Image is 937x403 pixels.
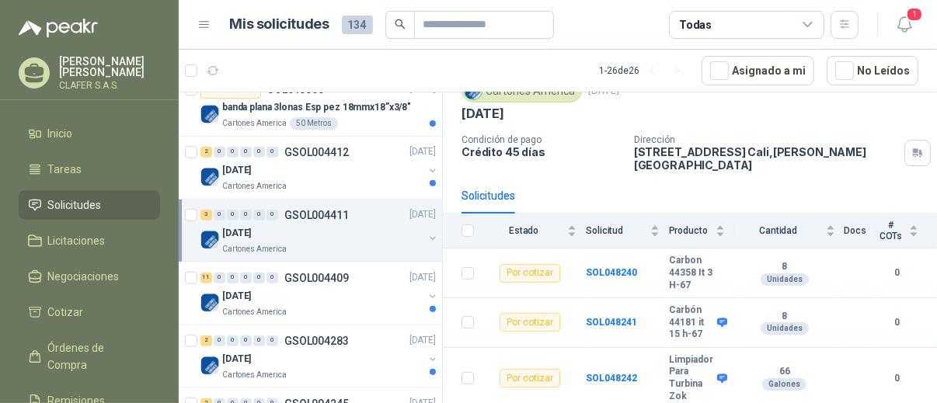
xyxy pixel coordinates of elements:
[222,369,287,381] p: Cartones America
[586,267,637,278] a: SOL048240
[222,226,251,241] p: [DATE]
[876,315,918,330] b: 0
[200,335,212,346] div: 2
[179,74,442,137] a: Por cotizarSOL048806[DATE] Company Logobanda plana 3lonas Esp pez 18mmx18”x3/8"Cartones America50...
[19,155,160,184] a: Tareas
[266,210,278,221] div: 0
[679,16,712,33] div: Todas
[462,187,515,204] div: Solicitudes
[200,273,212,283] div: 11
[48,196,102,214] span: Solicitudes
[890,11,918,39] button: 1
[240,273,252,283] div: 0
[669,304,713,341] b: Carbón 44181 it 15 h-67
[200,294,219,312] img: Company Logo
[734,311,835,323] b: 8
[214,273,225,283] div: 0
[500,369,560,387] div: Por cotizar
[222,289,251,304] p: [DATE]
[48,232,106,249] span: Licitaciones
[634,145,898,172] p: [STREET_ADDRESS] Cali , [PERSON_NAME][GEOGRAPHIC_DATA]
[48,339,145,373] span: Órdenes de Compra
[586,317,637,328] a: SOL048241
[290,117,338,130] div: 50 Metros
[586,225,646,236] span: Solicitud
[200,332,439,381] a: 2 0 0 0 0 0 GSOL004283[DATE] Company Logo[DATE]Cartones America
[669,354,713,402] b: Limpiador Para Turbina Zok
[253,210,265,221] div: 0
[586,214,668,248] th: Solicitud
[876,220,906,241] span: # COTs
[906,7,923,22] span: 1
[240,335,252,346] div: 0
[462,134,622,145] p: Condición de pago
[227,210,239,221] div: 0
[462,145,622,158] p: Crédito 45 días
[669,214,734,248] th: Producto
[59,81,160,90] p: CLAFER S.A.S.
[240,210,252,221] div: 0
[599,58,689,83] div: 1 - 26 de 26
[48,268,120,285] span: Negociaciones
[227,335,239,346] div: 0
[200,231,219,249] img: Company Logo
[222,352,251,367] p: [DATE]
[200,105,219,123] img: Company Logo
[395,19,406,30] span: search
[227,273,239,283] div: 0
[284,273,349,283] p: GSOL004409
[827,56,918,85] button: No Leídos
[59,56,160,78] p: [PERSON_NAME] [PERSON_NAME]
[200,356,219,375] img: Company Logo
[253,147,265,158] div: 0
[462,106,504,122] p: [DATE]
[267,84,324,95] p: SOL048806
[284,335,349,346] p: GSOL004283
[19,119,160,148] a: Inicio
[284,147,349,158] p: GSOL004412
[761,322,809,335] div: Unidades
[227,147,239,158] div: 0
[342,16,373,34] span: 134
[200,206,439,255] a: 3 0 0 0 0 0 GSOL004411[DATE] Company Logo[DATE]Cartones America
[409,207,436,222] p: [DATE]
[240,147,252,158] div: 0
[876,266,918,280] b: 0
[734,366,835,378] b: 66
[845,214,876,248] th: Docs
[266,335,278,346] div: 0
[253,335,265,346] div: 0
[230,13,329,36] h1: Mis solicitudes
[222,163,251,178] p: [DATE]
[222,306,287,318] p: Cartones America
[876,371,918,386] b: 0
[500,313,560,332] div: Por cotizar
[409,144,436,159] p: [DATE]
[634,134,898,145] p: Dirección
[284,210,349,221] p: GSOL004411
[761,273,809,286] div: Unidades
[200,210,212,221] div: 3
[669,225,712,236] span: Producto
[734,225,823,236] span: Cantidad
[19,262,160,291] a: Negociaciones
[214,210,225,221] div: 0
[48,161,82,178] span: Tareas
[19,19,98,37] img: Logo peakr
[19,333,160,380] a: Órdenes de Compra
[222,180,287,193] p: Cartones America
[586,373,637,384] a: SOL048242
[500,264,560,283] div: Por cotizar
[702,56,814,85] button: Asignado a mi
[409,333,436,348] p: [DATE]
[876,214,937,248] th: # COTs
[19,190,160,220] a: Solicitudes
[734,214,845,248] th: Cantidad
[200,147,212,158] div: 2
[266,273,278,283] div: 0
[409,270,436,285] p: [DATE]
[19,297,160,327] a: Cotizar
[222,117,287,130] p: Cartones America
